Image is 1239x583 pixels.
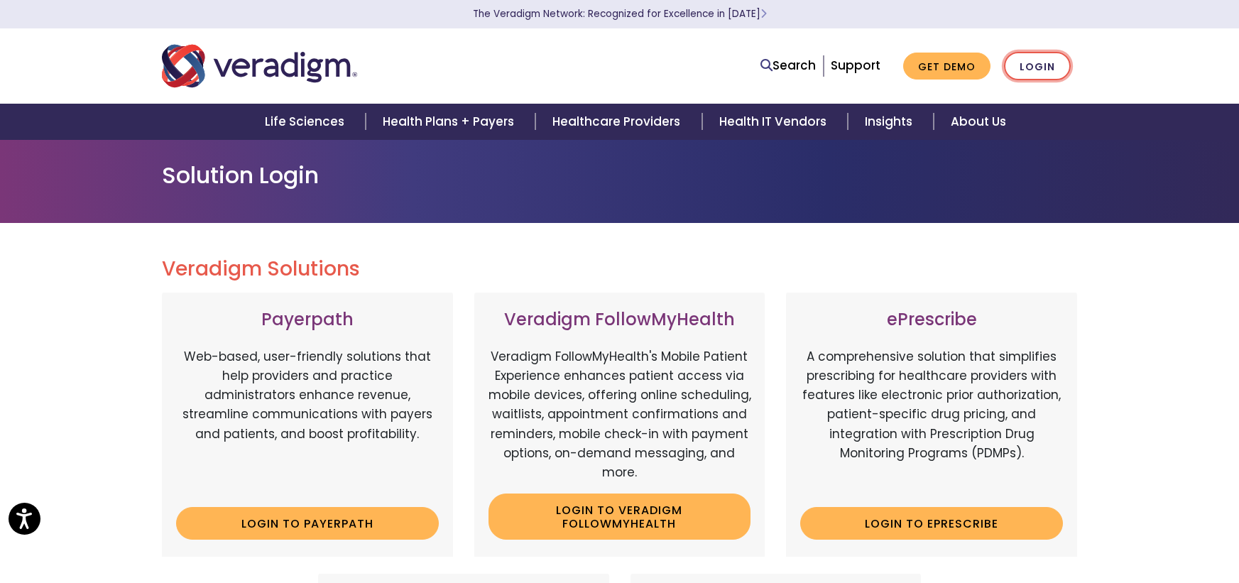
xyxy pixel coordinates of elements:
p: Veradigm FollowMyHealth's Mobile Patient Experience enhances patient access via mobile devices, o... [488,347,751,482]
p: A comprehensive solution that simplifies prescribing for healthcare providers with features like ... [800,347,1063,496]
h1: Solution Login [162,162,1078,189]
a: Support [831,57,880,74]
a: Health Plans + Payers [366,104,535,140]
a: Login [1004,52,1071,81]
img: Veradigm logo [162,43,357,89]
h3: Payerpath [176,310,439,330]
span: Learn More [760,7,767,21]
a: Life Sciences [248,104,366,140]
a: About Us [934,104,1023,140]
a: Search [760,56,816,75]
p: Web-based, user-friendly solutions that help providers and practice administrators enhance revenu... [176,347,439,496]
a: Login to Payerpath [176,507,439,540]
h3: Veradigm FollowMyHealth [488,310,751,330]
a: Login to Veradigm FollowMyHealth [488,494,751,540]
a: Login to ePrescribe [800,507,1063,540]
a: Get Demo [903,53,990,80]
a: Insights [848,104,934,140]
a: Healthcare Providers [535,104,702,140]
a: Health IT Vendors [702,104,848,140]
h3: ePrescribe [800,310,1063,330]
a: The Veradigm Network: Recognized for Excellence in [DATE]Learn More [473,7,767,21]
h2: Veradigm Solutions [162,257,1078,281]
